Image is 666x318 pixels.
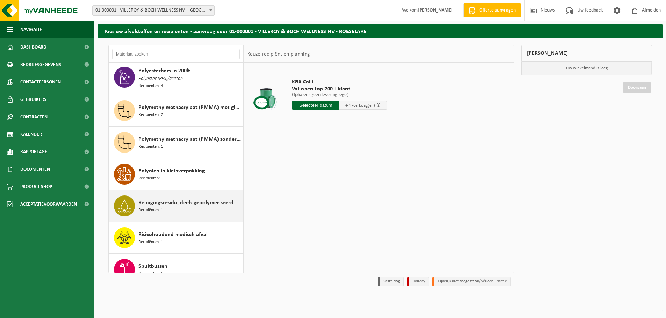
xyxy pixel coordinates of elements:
[138,239,163,245] span: Recipiënten: 1
[138,143,163,150] span: Recipiënten: 1
[98,24,663,38] h2: Kies uw afvalstoffen en recipiënten - aanvraag voor 01-000001 - VILLEROY & BOCH WELLNESS NV - ROE...
[292,101,339,110] input: Selecteer datum
[244,45,314,63] div: Keuze recipiënt en planning
[20,126,42,143] span: Kalender
[109,254,243,286] button: Spuitbussen Recipiënten: 1
[20,108,48,126] span: Contracten
[109,190,243,222] button: Reinigingsresidu, deels gepolymeriseerd Recipiënten: 1
[292,79,387,86] span: KGA Colli
[138,135,241,143] span: Polymethylmethacrylaat (PMMA) zonder glasvezel
[20,73,61,91] span: Contactpersonen
[463,3,521,17] a: Offerte aanvragen
[109,222,243,254] button: Risicohoudend medisch afval Recipiënten: 1
[112,49,240,59] input: Materiaal zoeken
[478,7,517,14] span: Offerte aanvragen
[345,103,375,108] span: + 4 werkdag(en)
[138,83,163,89] span: Recipiënten: 4
[20,21,42,38] span: Navigatie
[20,195,77,213] span: Acceptatievoorwaarden
[93,6,214,15] span: 01-000001 - VILLEROY & BOCH WELLNESS NV - ROESELARE
[138,75,183,83] span: Polyester (PES)/aceton
[522,62,652,75] p: Uw winkelmand is leeg
[138,167,205,175] span: Polyolen in kleinverpakking
[292,86,387,93] span: Vat open top 200 L klant
[20,91,46,108] span: Gebruikers
[623,82,651,93] a: Doorgaan
[292,93,387,97] p: Ophalen (geen levering lege)
[521,45,652,62] div: [PERSON_NAME]
[92,5,215,16] span: 01-000001 - VILLEROY & BOCH WELLNESS NV - ROESELARE
[109,127,243,158] button: Polymethylmethacrylaat (PMMA) zonder glasvezel Recipiënten: 1
[418,8,453,13] strong: [PERSON_NAME]
[20,161,50,178] span: Documenten
[138,67,190,75] span: Polyesterhars in 200lt
[138,230,208,239] span: Risicohoudend medisch afval
[407,277,429,286] li: Holiday
[20,38,46,56] span: Dashboard
[432,277,511,286] li: Tijdelijk niet toegestaan/période limitée
[109,95,243,127] button: Polymethylmethacrylaat (PMMA) met glasvezel Recipiënten: 2
[109,158,243,190] button: Polyolen in kleinverpakking Recipiënten: 1
[138,103,241,112] span: Polymethylmethacrylaat (PMMA) met glasvezel
[20,56,61,73] span: Bedrijfsgegevens
[378,277,404,286] li: Vaste dag
[138,262,167,271] span: Spuitbussen
[138,112,163,118] span: Recipiënten: 2
[138,175,163,182] span: Recipiënten: 1
[20,178,52,195] span: Product Shop
[109,61,243,95] button: Polyesterhars in 200lt Polyester (PES)/aceton Recipiënten: 4
[138,199,234,207] span: Reinigingsresidu, deels gepolymeriseerd
[138,207,163,214] span: Recipiënten: 1
[20,143,47,161] span: Rapportage
[138,271,163,277] span: Recipiënten: 1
